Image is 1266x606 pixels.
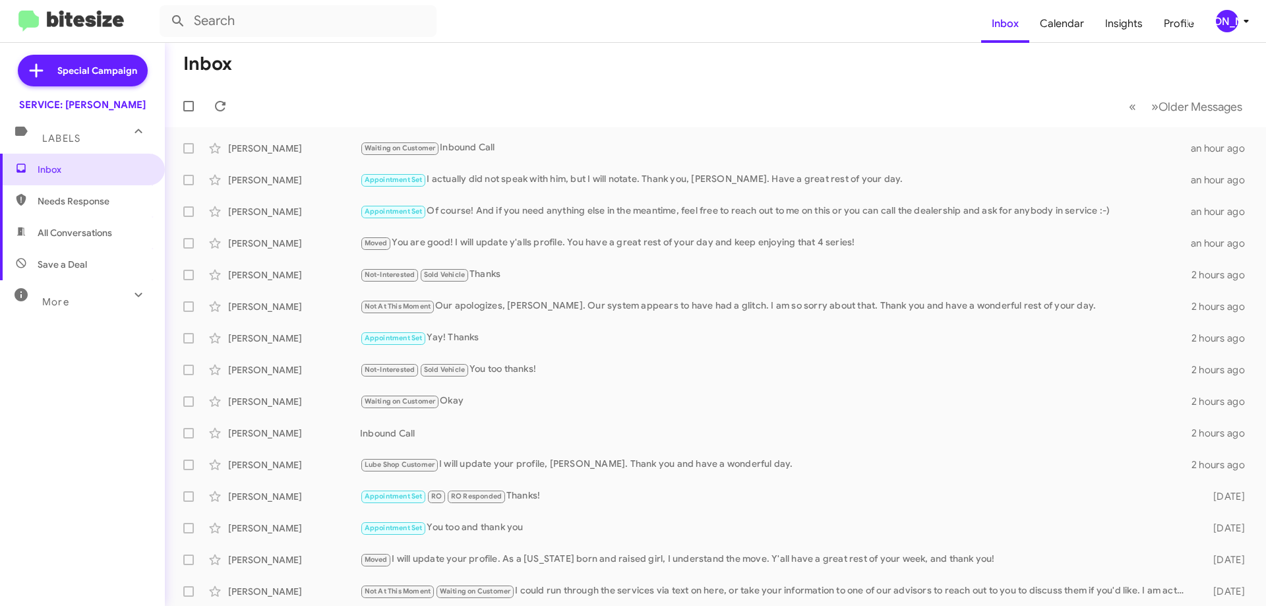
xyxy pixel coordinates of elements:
span: Not At This Moment [365,587,431,595]
div: [PERSON_NAME] [228,458,360,471]
a: Insights [1095,5,1153,43]
div: Inbound Call [360,427,1191,440]
div: an hour ago [1191,142,1255,155]
div: [DATE] [1192,490,1255,503]
div: [PERSON_NAME] [228,332,360,345]
input: Search [160,5,437,37]
div: You too and thank you [360,520,1192,535]
span: RO [431,492,442,500]
div: [PERSON_NAME] [1216,10,1238,32]
div: You too thanks! [360,362,1191,377]
div: [PERSON_NAME] [228,553,360,566]
div: an hour ago [1191,237,1255,250]
div: Of course! And if you need anything else in the meantime, feel free to reach out to me on this or... [360,204,1191,219]
div: [PERSON_NAME] [228,395,360,408]
span: Not-Interested [365,365,415,374]
div: Yay! Thanks [360,330,1191,346]
div: an hour ago [1191,173,1255,187]
div: Our apologizes, [PERSON_NAME]. Our system appears to have had a glitch. I am so sorry about that.... [360,299,1191,314]
h1: Inbox [183,53,232,75]
span: Appointment Set [365,334,423,342]
span: Waiting on Customer [440,587,511,595]
a: Profile [1153,5,1205,43]
div: 2 hours ago [1191,427,1255,440]
span: Appointment Set [365,175,423,184]
div: [PERSON_NAME] [228,522,360,535]
a: Calendar [1029,5,1095,43]
div: [PERSON_NAME] [228,142,360,155]
div: 2 hours ago [1191,332,1255,345]
a: Special Campaign [18,55,148,86]
span: Older Messages [1159,100,1242,114]
div: Okay [360,394,1191,409]
span: Appointment Set [365,207,423,216]
div: [PERSON_NAME] [228,490,360,503]
div: I could run through the services via text on here, or take your information to one of our advisor... [360,584,1192,599]
span: Moved [365,555,388,564]
div: [PERSON_NAME] [228,363,360,377]
div: Thanks! [360,489,1192,504]
div: Inbound Call [360,140,1191,156]
span: Appointment Set [365,492,423,500]
div: [PERSON_NAME] [228,427,360,440]
div: SERVICE: [PERSON_NAME] [19,98,146,111]
div: I will update your profile. As a [US_STATE] born and raised girl, I understand the move. Y'all ha... [360,552,1192,567]
span: More [42,296,69,308]
span: Appointment Set [365,524,423,532]
button: [PERSON_NAME] [1205,10,1251,32]
span: Not At This Moment [365,302,431,311]
div: [PERSON_NAME] [228,268,360,282]
div: 2 hours ago [1191,458,1255,471]
div: [DATE] [1192,553,1255,566]
span: Lube Shop Customer [365,460,435,469]
div: [PERSON_NAME] [228,585,360,598]
div: You are good! I will update y'alls profile. You have a great rest of your day and keep enjoying t... [360,235,1191,251]
span: Inbox [38,163,150,176]
span: Waiting on Customer [365,144,436,152]
nav: Page navigation example [1122,93,1250,120]
span: Not-Interested [365,270,415,279]
button: Next [1143,93,1250,120]
div: 2 hours ago [1191,363,1255,377]
div: [PERSON_NAME] [228,173,360,187]
div: 2 hours ago [1191,268,1255,282]
span: Waiting on Customer [365,397,436,406]
span: Needs Response [38,195,150,208]
span: Sold Vehicle [424,365,465,374]
div: [PERSON_NAME] [228,205,360,218]
span: « [1129,98,1136,115]
span: Moved [365,239,388,247]
div: [DATE] [1192,522,1255,535]
div: 2 hours ago [1191,395,1255,408]
span: All Conversations [38,226,112,239]
div: [PERSON_NAME] [228,300,360,313]
a: Inbox [981,5,1029,43]
div: I actually did not speak with him, but I will notate. Thank you, [PERSON_NAME]. Have a great rest... [360,172,1191,187]
button: Previous [1121,93,1144,120]
span: Labels [42,133,80,144]
div: Thanks [360,267,1191,282]
div: 2 hours ago [1191,300,1255,313]
div: [PERSON_NAME] [228,237,360,250]
span: RO Responded [451,492,502,500]
span: Sold Vehicle [424,270,465,279]
div: [DATE] [1192,585,1255,598]
div: an hour ago [1191,205,1255,218]
div: I will update your profile, [PERSON_NAME]. Thank you and have a wonderful day. [360,457,1191,472]
span: » [1151,98,1159,115]
span: Save a Deal [38,258,87,271]
span: Special Campaign [57,64,137,77]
